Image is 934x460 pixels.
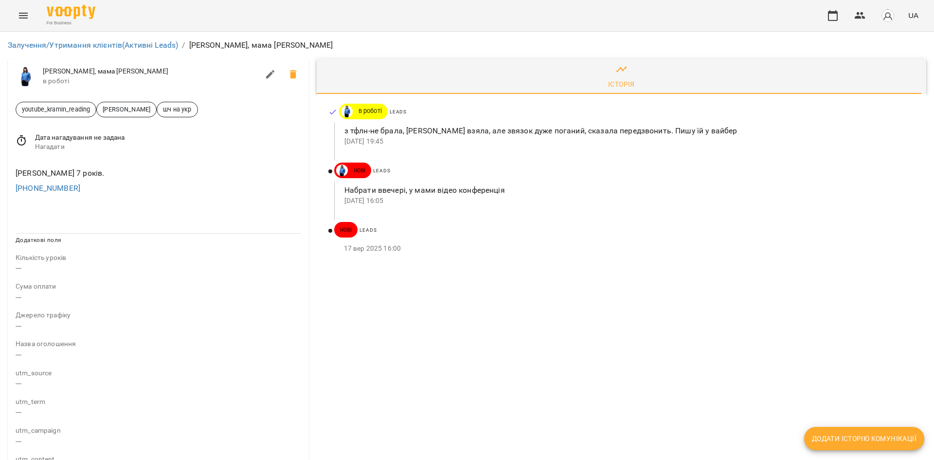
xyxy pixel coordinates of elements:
a: Залучення/Утримання клієнтів(Активні Leads) [8,40,178,50]
p: field-description [16,339,301,349]
p: з тфлн-не брала, [PERSON_NAME] взяла, але звязок дуже поганий, сказала передзвонить. Пишу їй у ва... [344,125,911,137]
span: [PERSON_NAME] [97,105,156,114]
span: For Business [47,20,95,26]
span: Нагадати [35,142,301,152]
button: Menu [12,4,35,27]
span: youtube_kramin_reading [16,105,96,114]
span: Дата нагадування не задана [35,133,301,143]
span: Додати історію комунікації [812,433,916,444]
p: --- [16,349,301,361]
p: field-description [16,368,301,378]
span: [PERSON_NAME], мама [PERSON_NAME] [43,67,259,76]
div: [PERSON_NAME] 7 років. [14,166,303,181]
p: 17 вер 2025 16:00 [344,244,911,254]
span: нові [334,225,358,234]
a: Дащенко Аня [334,165,348,176]
p: field-description [16,282,301,292]
span: Додаткові поля [16,237,61,243]
span: шч на укр [157,105,197,114]
p: Набрати ввечері, у мами відео конференція [344,184,911,196]
span: Leads [373,168,390,173]
img: Дащенко Аня [16,67,35,86]
p: --- [16,262,301,274]
nav: breadcrumb [8,39,926,51]
p: [PERSON_NAME], мама [PERSON_NAME] [189,39,333,51]
span: в роботі [43,76,259,86]
p: --- [16,436,301,447]
span: нові [348,166,372,175]
span: UA [908,10,918,20]
p: [DATE] 16:05 [344,196,911,206]
p: --- [16,292,301,303]
p: [DATE] 19:45 [344,137,911,147]
p: field-description [16,253,301,263]
li: / [182,39,185,51]
button: Додати історію комунікації [804,427,924,450]
img: Дащенко Аня [341,106,353,117]
p: field-description [16,311,301,320]
span: в роботі [353,107,388,115]
a: Дащенко Аня [339,106,353,117]
img: avatar_s.png [881,9,895,22]
a: [PHONE_NUMBER] [16,184,80,193]
p: --- [16,320,301,332]
p: field-description [16,426,301,436]
p: field-description [16,397,301,407]
button: UA [904,6,922,24]
p: --- [16,406,301,418]
img: Дащенко Аня [336,165,348,176]
span: Leads [390,109,407,114]
div: Історія [608,78,635,90]
img: Voopty Logo [47,5,95,19]
span: Leads [359,227,377,233]
p: --- [16,378,301,389]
